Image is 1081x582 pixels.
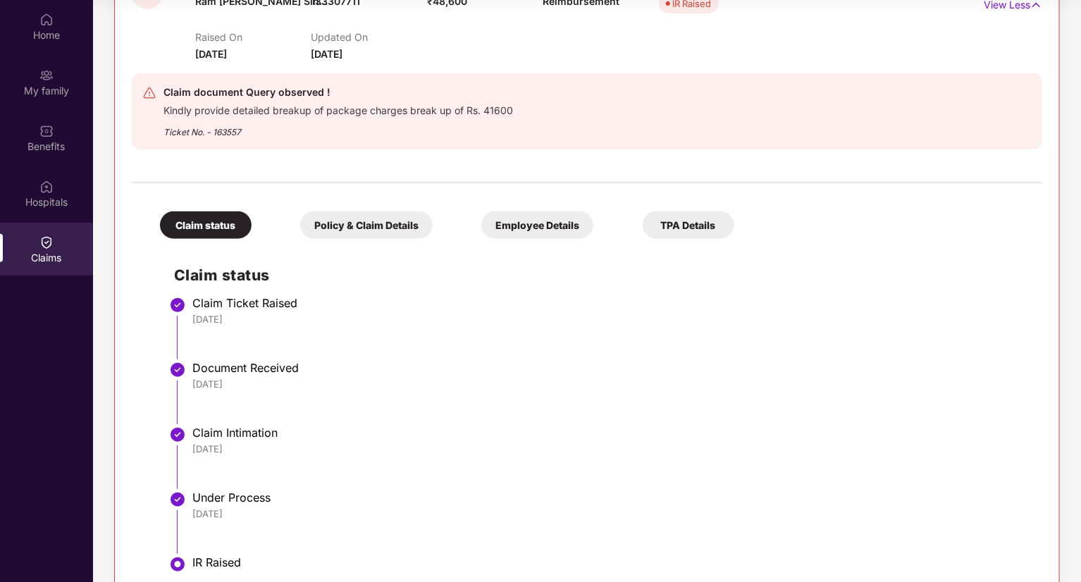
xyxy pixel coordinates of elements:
[39,235,54,249] img: svg+xml;base64,PHN2ZyBpZD0iQ2xhaW0iIHhtbG5zPSJodHRwOi8vd3d3LnczLm9yZy8yMDAwL3N2ZyIgd2lkdGg9IjIwIi...
[39,13,54,27] img: svg+xml;base64,PHN2ZyBpZD0iSG9tZSIgeG1sbnM9Imh0dHA6Ly93d3cudzMub3JnLzIwMDAvc3ZnIiB3aWR0aD0iMjAiIG...
[195,48,227,60] span: [DATE]
[192,296,1028,310] div: Claim Ticket Raised
[163,101,513,117] div: Kindly provide detailed breakup of package charges break up of Rs. 41600
[39,180,54,194] img: svg+xml;base64,PHN2ZyBpZD0iSG9zcGl0YWxzIiB4bWxucz0iaHR0cDovL3d3dy53My5vcmcvMjAwMC9zdmciIHdpZHRoPS...
[192,378,1028,390] div: [DATE]
[192,507,1028,520] div: [DATE]
[142,86,156,100] img: svg+xml;base64,PHN2ZyB4bWxucz0iaHR0cDovL3d3dy53My5vcmcvMjAwMC9zdmciIHdpZHRoPSIyNCIgaGVpZ2h0PSIyNC...
[169,361,186,378] img: svg+xml;base64,PHN2ZyBpZD0iU3RlcC1Eb25lLTMyeDMyIiB4bWxucz0iaHR0cDovL3d3dy53My5vcmcvMjAwMC9zdmciIH...
[311,31,426,43] p: Updated On
[192,313,1028,326] div: [DATE]
[174,264,1028,287] h2: Claim status
[192,426,1028,440] div: Claim Intimation
[300,211,433,239] div: Policy & Claim Details
[39,124,54,138] img: svg+xml;base64,PHN2ZyBpZD0iQmVuZWZpdHMiIHhtbG5zPSJodHRwOi8vd3d3LnczLm9yZy8yMDAwL3N2ZyIgd2lkdGg9Ij...
[39,68,54,82] img: svg+xml;base64,PHN2ZyB3aWR0aD0iMjAiIGhlaWdodD0iMjAiIHZpZXdCb3g9IjAgMCAyMCAyMCIgZmlsbD0ibm9uZSIgeG...
[311,48,342,60] span: [DATE]
[192,442,1028,455] div: [DATE]
[481,211,593,239] div: Employee Details
[169,426,186,443] img: svg+xml;base64,PHN2ZyBpZD0iU3RlcC1Eb25lLTMyeDMyIiB4bWxucz0iaHR0cDovL3d3dy53My5vcmcvMjAwMC9zdmciIH...
[169,556,186,573] img: svg+xml;base64,PHN2ZyBpZD0iU3RlcC1BY3RpdmUtMzJ4MzIiIHhtbG5zPSJodHRwOi8vd3d3LnczLm9yZy8yMDAwL3N2Zy...
[163,84,513,101] div: Claim document Query observed !
[192,555,1028,569] div: IR Raised
[163,117,513,139] div: Ticket No. - 163557
[195,31,311,43] p: Raised On
[169,297,186,314] img: svg+xml;base64,PHN2ZyBpZD0iU3RlcC1Eb25lLTMyeDMyIiB4bWxucz0iaHR0cDovL3d3dy53My5vcmcvMjAwMC9zdmciIH...
[192,361,1028,375] div: Document Received
[160,211,252,239] div: Claim status
[169,491,186,508] img: svg+xml;base64,PHN2ZyBpZD0iU3RlcC1Eb25lLTMyeDMyIiB4bWxucz0iaHR0cDovL3d3dy53My5vcmcvMjAwMC9zdmciIH...
[643,211,734,239] div: TPA Details
[192,490,1028,504] div: Under Process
